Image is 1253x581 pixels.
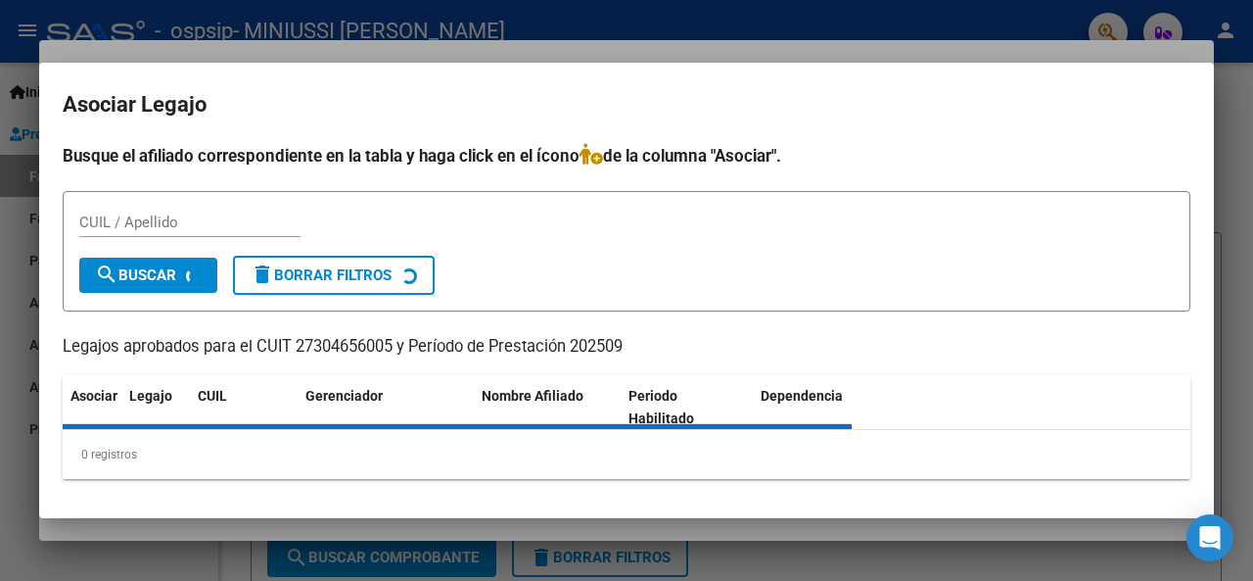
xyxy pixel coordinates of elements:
span: Asociar [70,388,117,404]
span: Nombre Afiliado [482,388,583,404]
span: Dependencia [761,388,843,404]
mat-icon: delete [251,263,274,286]
h4: Busque el afiliado correspondiente en la tabla y haga click en el ícono de la columna "Asociar". [63,143,1190,169]
h2: Asociar Legajo [63,86,1190,123]
div: 0 registros [63,430,1190,479]
button: Buscar [79,258,217,293]
span: Gerenciador [305,388,383,404]
datatable-header-cell: CUIL [190,375,298,440]
span: Buscar [95,266,176,284]
datatable-header-cell: Legajo [121,375,190,440]
datatable-header-cell: Dependencia [753,375,900,440]
span: Borrar Filtros [251,266,392,284]
datatable-header-cell: Gerenciador [298,375,474,440]
span: Legajo [129,388,172,404]
div: Open Intercom Messenger [1186,514,1233,561]
datatable-header-cell: Periodo Habilitado [621,375,753,440]
p: Legajos aprobados para el CUIT 27304656005 y Período de Prestación 202509 [63,335,1190,360]
span: Periodo Habilitado [628,388,694,426]
span: CUIL [198,388,227,404]
button: Borrar Filtros [233,256,435,295]
datatable-header-cell: Asociar [63,375,121,440]
datatable-header-cell: Nombre Afiliado [474,375,621,440]
mat-icon: search [95,263,118,286]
